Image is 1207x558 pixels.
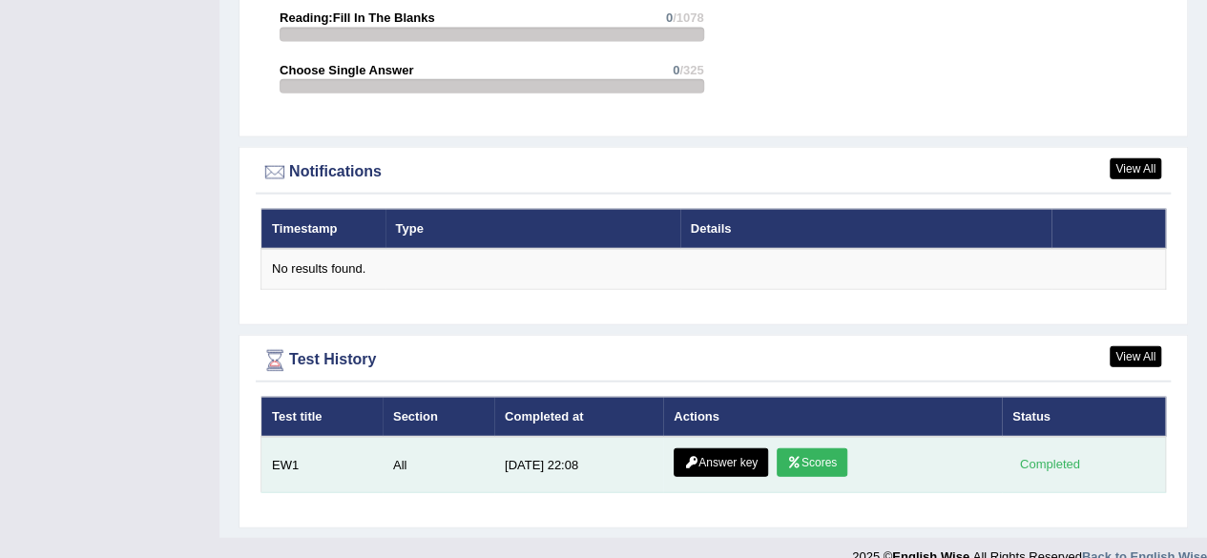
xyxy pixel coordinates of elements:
strong: Choose Single Answer [280,63,413,77]
th: Test title [261,397,383,437]
a: Answer key [674,448,768,477]
span: /1078 [673,10,704,25]
th: Status [1002,397,1165,437]
div: Notifications [260,158,1166,187]
td: [DATE] 22:08 [494,437,663,493]
span: 0 [673,63,679,77]
div: Test History [260,346,1166,375]
th: Completed at [494,397,663,437]
div: Completed [1012,455,1087,475]
td: EW1 [261,437,383,493]
strong: Reading:Fill In The Blanks [280,10,435,25]
th: Timestamp [261,209,385,249]
th: Details [680,209,1051,249]
th: Actions [663,397,1002,437]
a: View All [1110,346,1161,367]
a: View All [1110,158,1161,179]
span: /325 [679,63,703,77]
th: Type [385,209,680,249]
th: Section [383,397,494,437]
a: Scores [777,448,847,477]
div: No results found. [272,260,1155,279]
td: All [383,437,494,493]
span: 0 [666,10,673,25]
